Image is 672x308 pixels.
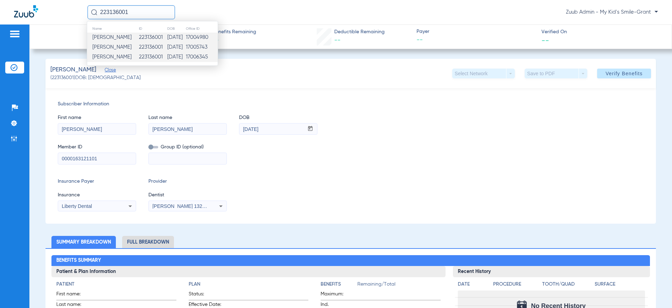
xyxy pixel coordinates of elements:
[9,30,20,38] img: hamburger-icon
[189,290,223,300] span: Status:
[321,290,355,300] span: Maximum:
[605,71,643,76] span: Verify Benefits
[92,54,132,59] span: [PERSON_NAME]
[152,203,221,209] span: [PERSON_NAME] 1326712845
[185,42,218,52] td: 17005743
[239,114,317,121] span: DOB
[167,25,185,33] th: DOB
[185,52,218,62] td: 17006345
[91,9,97,15] img: Search Icon
[56,281,176,288] h4: Patient
[139,52,167,62] td: 223136001
[148,191,227,199] span: Dentist
[453,266,650,277] h3: Recent History
[50,65,96,74] span: [PERSON_NAME]
[51,255,650,266] h2: Benefits Summary
[595,281,645,288] h4: Surface
[148,178,227,185] span: Provider
[212,28,256,36] span: Benefits Remaining
[334,37,341,43] span: --
[139,33,167,42] td: 223136001
[139,25,167,33] th: ID
[303,124,317,135] button: Open calendar
[597,69,651,78] button: Verify Benefits
[542,281,592,290] app-breakdown-title: Tooth/Quad
[58,178,136,185] span: Insurance Payer
[62,203,92,209] span: Liberty Dental
[541,28,660,36] span: Verified On
[58,191,136,199] span: Insurance
[58,100,644,108] span: Subscriber Information
[542,281,592,288] h4: Tooth/Quad
[167,52,185,62] td: [DATE]
[148,143,227,151] span: Group ID (optional)
[87,5,175,19] input: Search for patients
[566,9,658,16] span: Zuub Admin - My Kid's Smile-Grant
[595,281,645,290] app-breakdown-title: Surface
[334,28,385,36] span: Deductible Remaining
[185,25,218,33] th: Office ID
[357,281,440,290] span: Remaining/Total
[416,36,535,44] span: --
[105,68,111,74] span: Close
[493,281,540,290] app-breakdown-title: Procedure
[56,290,91,300] span: First name:
[51,266,445,277] h3: Patient & Plan Information
[185,33,218,42] td: 17004980
[458,281,487,288] h4: Date
[58,143,136,151] span: Member ID
[493,281,540,288] h4: Procedure
[321,281,357,288] h4: Benefits
[541,36,549,44] span: --
[167,33,185,42] td: [DATE]
[189,281,308,288] h4: Plan
[321,281,357,290] app-breakdown-title: Benefits
[92,35,132,40] span: [PERSON_NAME]
[14,5,38,17] img: Zuub Logo
[50,74,141,82] span: (223136001) DOB: [DEMOGRAPHIC_DATA]
[51,236,116,248] li: Summary Breakdown
[167,42,185,52] td: [DATE]
[458,281,487,290] app-breakdown-title: Date
[122,236,174,248] li: Full Breakdown
[87,25,139,33] th: Name
[148,114,227,121] span: Last name
[58,114,136,121] span: First name
[92,44,132,50] span: [PERSON_NAME]
[139,42,167,52] td: 223136001
[416,28,535,35] span: Payer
